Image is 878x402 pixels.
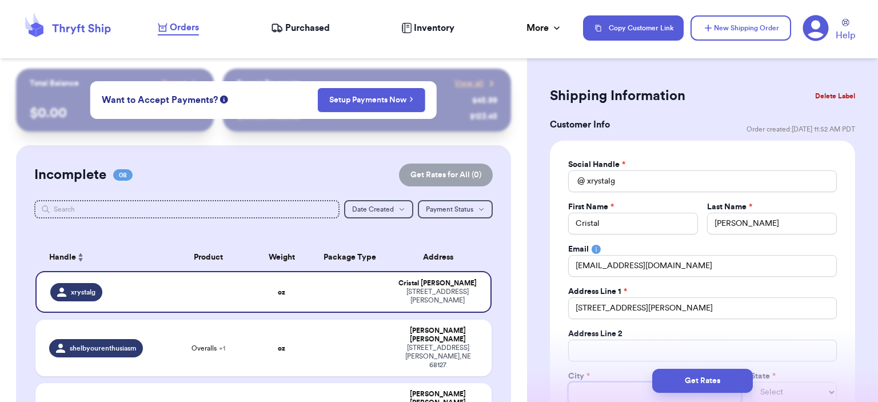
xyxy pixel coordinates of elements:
[707,201,752,213] label: Last Name
[391,244,492,271] th: Address
[426,206,473,213] span: Payment Status
[352,206,394,213] span: Date Created
[309,244,392,271] th: Package Type
[568,201,614,213] label: First Name
[344,200,413,218] button: Date Created
[418,200,493,218] button: Payment Status
[568,328,622,340] label: Address Line 2
[102,93,218,107] span: Want to Accept Payments?
[811,83,860,109] button: Delete Label
[34,200,340,218] input: Search
[691,15,791,41] button: New Shipping Order
[568,286,627,297] label: Address Line 1
[162,78,186,89] span: Payout
[568,244,589,255] label: Email
[163,244,254,271] th: Product
[329,94,413,106] a: Setup Payments Now
[398,279,477,288] div: Cristal [PERSON_NAME]
[652,369,753,393] button: Get Rates
[191,344,225,353] span: Overalls
[71,288,95,297] span: xrystalg
[454,78,497,89] a: View all
[526,21,562,35] div: More
[550,87,685,105] h2: Shipping Information
[237,78,300,89] p: Recent Payments
[317,88,425,112] button: Setup Payments Now
[398,327,478,344] div: [PERSON_NAME] [PERSON_NAME]
[285,21,330,35] span: Purchased
[70,344,136,353] span: shelbyourenthusiasm
[583,15,684,41] button: Copy Customer Link
[76,250,85,264] button: Sort ascending
[278,289,285,296] strong: oz
[399,164,493,186] button: Get Rates for All (0)
[49,252,76,264] span: Handle
[162,78,200,89] a: Payout
[30,104,201,122] p: $ 0.00
[747,125,855,134] span: Order created: [DATE] 11:52 AM PDT
[113,169,133,181] span: 08
[158,21,199,35] a: Orders
[271,21,330,35] a: Purchased
[30,78,79,89] p: Total Balance
[398,344,478,369] div: [STREET_ADDRESS] [PERSON_NAME] , NE 68127
[401,21,454,35] a: Inventory
[568,170,585,192] div: @
[470,111,497,122] div: $ 123.45
[170,21,199,34] span: Orders
[836,29,855,42] span: Help
[836,19,855,42] a: Help
[34,166,106,184] h2: Incomplete
[550,118,610,132] h3: Customer Info
[254,244,309,271] th: Weight
[568,159,625,170] label: Social Handle
[454,78,484,89] span: View all
[278,345,285,352] strong: oz
[414,21,454,35] span: Inventory
[219,345,225,352] span: + 1
[472,95,497,106] div: $ 45.99
[398,288,477,305] div: [STREET_ADDRESS][PERSON_NAME]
